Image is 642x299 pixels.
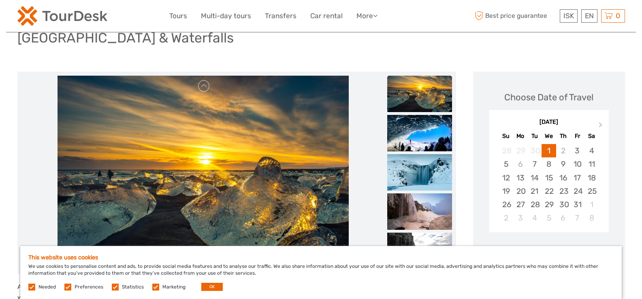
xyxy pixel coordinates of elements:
div: Choose Tuesday, November 4th, 2025 [527,211,542,225]
div: Choose Tuesday, October 21st, 2025 [527,184,542,198]
div: Th [556,131,570,142]
label: Preferences [75,284,103,291]
div: Choose Sunday, October 26th, 2025 [499,198,513,211]
button: Next Month [595,120,608,133]
div: Choose Friday, October 24th, 2025 [570,184,584,198]
div: Choose Friday, November 7th, 2025 [570,211,584,225]
div: Choose Wednesday, October 29th, 2025 [542,198,556,211]
a: Car rental [310,10,343,22]
div: [DATE] [489,118,609,127]
a: Multi-day tours [201,10,251,22]
span: ISK [563,12,574,20]
div: Choose Wednesday, October 15th, 2025 [542,171,556,184]
div: Choose Friday, October 3rd, 2025 [570,144,584,157]
div: Choose Wednesday, October 8th, 2025 [542,157,556,171]
div: Not available Thursday, October 2nd, 2025 [556,144,570,157]
img: 2a9fc866b5c143218533a14bff674dfa_slider_thumbnail.jpg [387,76,452,112]
span: 0 [614,12,621,20]
div: Mo [513,131,527,142]
a: Tours [169,10,187,22]
img: ba7fa713a6544218beaed1491962edf4_slider_thumbnail.jpeg [387,233,452,269]
div: Choose Saturday, October 11th, 2025 [584,157,599,171]
div: Choose Monday, November 3rd, 2025 [513,211,527,225]
img: 14791c15f2ff468eb8990abaa11e6e38_slider_thumbnail.jpeg [387,115,452,151]
div: We use cookies to personalise content and ads, to provide social media features and to analyse ou... [20,246,622,299]
div: Choose Saturday, November 1st, 2025 [584,198,599,211]
span: Best price guarantee [473,9,558,23]
div: Choose Saturday, October 25th, 2025 [584,184,599,198]
div: Choose Thursday, November 6th, 2025 [556,211,570,225]
div: Choose Wednesday, November 5th, 2025 [542,211,556,225]
div: Not available Sunday, September 28th, 2025 [499,144,513,157]
div: Choose Saturday, October 18th, 2025 [584,171,599,184]
div: Choose Thursday, October 9th, 2025 [556,157,570,171]
div: Choose Tuesday, October 7th, 2025 [527,157,542,171]
div: Choose Thursday, October 30th, 2025 [556,198,570,211]
div: Tu [527,131,542,142]
div: Choose Monday, October 13th, 2025 [513,171,527,184]
div: Choose Friday, October 10th, 2025 [570,157,584,171]
div: Choose Monday, October 27th, 2025 [513,198,527,211]
img: 120-15d4194f-c635-41b9-a512-a3cb382bfb57_logo_small.png [17,6,107,26]
label: Marketing [162,284,186,291]
div: Fr [570,131,584,142]
a: More [356,10,378,22]
div: Choose Tuesday, October 28th, 2025 [527,198,542,211]
div: Choose Friday, October 31st, 2025 [570,198,584,211]
div: Sa [584,131,599,142]
div: Choose Saturday, November 8th, 2025 [584,211,599,225]
h5: This website uses cookies [28,254,614,261]
div: Choose Thursday, October 23rd, 2025 [556,184,570,198]
div: Choose Sunday, November 2nd, 2025 [499,211,513,225]
div: EN [581,9,597,23]
a: Transfers [265,10,296,22]
label: Statistics [122,284,144,291]
label: Needed [38,284,56,291]
div: Choose Monday, October 20th, 2025 [513,184,527,198]
div: Choose Tuesday, October 14th, 2025 [527,171,542,184]
div: Choose Sunday, October 19th, 2025 [499,184,513,198]
div: Choose Thursday, October 16th, 2025 [556,171,570,184]
button: OK [201,283,223,291]
div: Not available Monday, October 6th, 2025 [513,157,527,171]
div: Not available Monday, September 29th, 2025 [513,144,527,157]
img: ea4aa6bc65e34736a0d78be27a9bf536_slider_thumbnail.jpg [387,154,452,191]
div: Choose Saturday, October 4th, 2025 [584,144,599,157]
div: Choose Wednesday, October 1st, 2025 [542,144,556,157]
div: We [542,131,556,142]
img: 2a9fc866b5c143218533a14bff674dfa_main_slider.jpg [58,76,349,270]
div: Choose Sunday, October 12th, 2025 [499,171,513,184]
img: 5a387a8a03a44343abb88fd8551a1f61_slider_thumbnail.jpg [387,193,452,230]
div: Not available Tuesday, September 30th, 2025 [527,144,542,157]
div: Choose Wednesday, October 22nd, 2025 [542,184,556,198]
div: Choose Sunday, October 5th, 2025 [499,157,513,171]
div: Su [499,131,513,142]
div: Choose Date of Travel [504,91,593,104]
div: month 2025-10 [492,144,606,225]
div: Choose Friday, October 17th, 2025 [570,171,584,184]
